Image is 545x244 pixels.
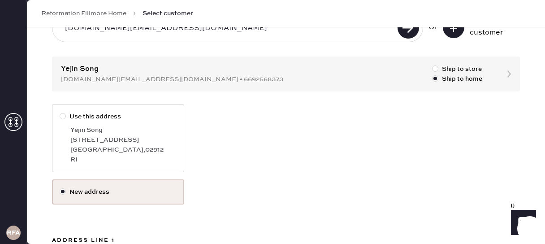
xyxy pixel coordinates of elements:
div: RI [70,155,177,165]
label: Use this address [60,112,177,122]
label: Ship to store [432,64,482,74]
label: Ship to home [432,74,482,84]
a: Reformation Fillmore Home [41,9,126,18]
iframe: Front Chat [502,204,541,242]
h3: RFA [7,230,20,236]
div: Yejin Song [70,125,177,135]
input: Search by email or phone number [58,18,395,39]
div: [STREET_ADDRESS] [70,135,177,145]
span: Select customer [143,9,193,18]
label: New address [60,187,177,197]
div: Or [428,22,437,33]
div: Add new customer [470,17,515,38]
div: [GEOGRAPHIC_DATA] , 02912 [70,145,177,155]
